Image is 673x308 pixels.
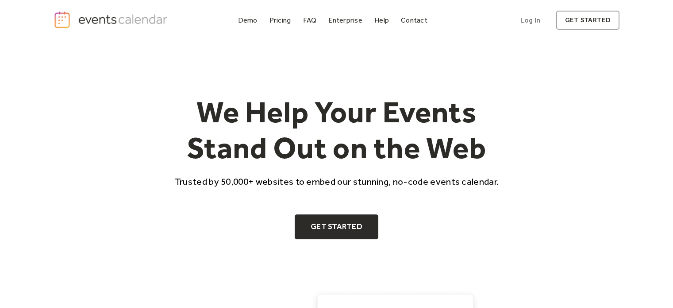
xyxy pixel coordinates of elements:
a: FAQ [300,14,320,26]
div: Enterprise [328,18,362,23]
a: Get Started [295,214,378,239]
a: home [54,11,170,29]
a: Enterprise [325,14,365,26]
div: Help [374,18,389,23]
div: FAQ [303,18,317,23]
a: Contact [397,14,431,26]
div: Demo [238,18,258,23]
h1: We Help Your Events Stand Out on the Web [167,94,507,166]
a: Log In [511,11,549,30]
a: Help [371,14,392,26]
a: Pricing [266,14,295,26]
a: Demo [235,14,261,26]
div: Pricing [269,18,291,23]
a: get started [556,11,619,30]
p: Trusted by 50,000+ websites to embed our stunning, no-code events calendar. [167,175,507,188]
div: Contact [401,18,427,23]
